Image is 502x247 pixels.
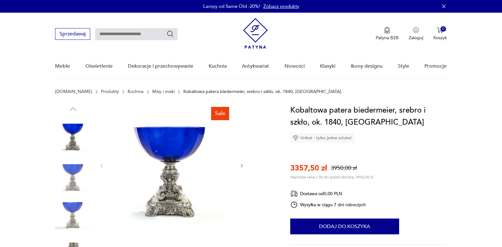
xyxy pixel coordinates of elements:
h1: Kobaltowa patera biedermeier, srebro i szkło, ok. 1840, [GEOGRAPHIC_DATA] [290,104,447,128]
img: Ikona koszyka [437,27,443,33]
img: Patyna - sklep z meblami i dekoracjami vintage [243,18,268,49]
a: Klasyki [320,54,336,78]
img: Ikonka użytkownika [413,27,419,33]
div: Sale [211,107,229,120]
div: Unikat - tylko jedna sztuka! [290,133,354,143]
p: Kobaltowa patera biedermeier, srebro i szkło, ok. 1840, [GEOGRAPHIC_DATA] [183,89,341,94]
a: Zobacz produkty [263,3,299,9]
img: Ikona dostawy [290,190,298,198]
p: Zaloguj [409,35,423,41]
button: 0Koszyk [433,27,447,41]
p: Lampy od Same Old -20%! [203,3,260,9]
p: 3950,00 zł [331,164,357,172]
img: Ikona medalu [384,27,390,34]
p: Koszyk [433,35,447,41]
div: Dostawa od 0,00 PLN [290,190,366,198]
img: Zdjęcie produktu Kobaltowa patera biedermeier, srebro i szkło, ok. 1840, Austria [55,198,91,234]
button: Zaloguj [409,27,423,41]
div: 0 [441,26,446,32]
a: Style [398,54,409,78]
button: Patyna B2B [376,27,398,41]
a: Misy i miski [152,89,175,94]
a: Kuchnia [209,54,227,78]
button: Dodaj do koszyka [290,219,399,234]
p: 3357,50 zł [290,163,327,173]
a: Kuchnia [128,89,143,94]
a: Produkty [101,89,119,94]
p: Najniższa cena z 30 dni przed obniżką: 3950,00 zł [290,175,373,180]
a: Oświetlenie [85,54,113,78]
a: Antykwariat [242,54,269,78]
img: Zdjęcie produktu Kobaltowa patera biedermeier, srebro i szkło, ok. 1840, Austria [55,157,91,194]
img: Zdjęcie produktu Kobaltowa patera biedermeier, srebro i szkło, ok. 1840, Austria [55,117,91,153]
a: Sprzedawaj [55,32,90,37]
a: Promocje [424,54,447,78]
button: Sprzedawaj [55,28,90,40]
button: Szukaj [166,30,174,38]
div: Wysyłka w ciągu 7 dni roboczych [290,201,366,208]
a: Ikona medaluPatyna B2B [376,27,398,41]
a: Nowości [285,54,305,78]
img: Zdjęcie produktu Kobaltowa patera biedermeier, srebro i szkło, ok. 1840, Austria [110,104,233,226]
img: Ikona diamentu [293,135,298,141]
a: Dekoracje i przechowywanie [128,54,193,78]
a: Meble [55,54,70,78]
a: Ikony designu [351,54,383,78]
p: Patyna B2B [376,35,398,41]
a: [DOMAIN_NAME] [55,89,92,94]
